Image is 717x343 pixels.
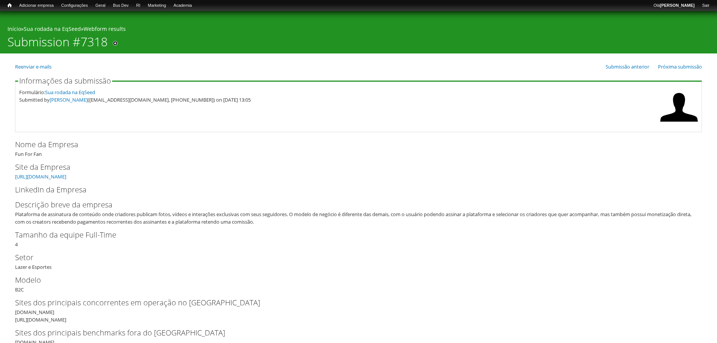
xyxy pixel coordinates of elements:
[15,297,690,308] label: Sites dos principais concorrentes em operação no [GEOGRAPHIC_DATA]
[660,121,698,128] a: Ver perfil do usuário.
[19,88,656,96] div: Formulário:
[658,63,702,70] a: Próxima submissão
[15,327,690,338] label: Sites dos principais benchmarks fora do [GEOGRAPHIC_DATA]
[58,2,92,9] a: Configurações
[15,229,690,241] label: Tamanho da equipe Full-Time
[8,35,108,53] h1: Submission #7318
[50,96,88,103] a: [PERSON_NAME]
[650,2,698,9] a: Olá[PERSON_NAME]
[606,63,649,70] a: Submissão anterior
[8,25,709,35] div: » »
[19,96,656,104] div: Submitted by ([EMAIL_ADDRESS][DOMAIN_NAME], [PHONE_NUMBER]) on [DATE] 13:05
[170,2,196,9] a: Academia
[660,88,698,126] img: Foto de Eden Pino Wiedemann
[144,2,170,9] a: Marketing
[15,2,58,9] a: Adicionar empresa
[15,199,690,210] label: Descrição breve da empresa
[15,162,690,173] label: Site da Empresa
[15,210,697,226] div: Plataforma de assinatura de conteúdo onde criadores publicam fotos, vídeos e interações exclusiva...
[15,139,690,150] label: Nome da Empresa
[15,297,702,323] div: [DOMAIN_NAME] [URL][DOMAIN_NAME]
[132,2,144,9] a: RI
[660,3,694,8] strong: [PERSON_NAME]
[15,63,52,70] a: Reenviar e-mails
[8,25,21,32] a: Início
[15,274,702,293] div: B2C
[24,25,81,32] a: Sua rodada na EqSeed
[15,274,690,286] label: Modelo
[84,25,126,32] a: Webform results
[15,229,702,248] div: 4
[4,2,15,9] a: Início
[45,89,95,96] a: Sua rodada na EqSeed
[8,3,12,8] span: Início
[15,252,702,271] div: Lazer e Esportes
[15,139,702,158] div: Fun For Fan
[698,2,713,9] a: Sair
[91,2,109,9] a: Geral
[15,252,690,263] label: Setor
[109,2,132,9] a: Bus Dev
[15,173,66,180] a: [URL][DOMAIN_NAME]
[18,77,112,85] legend: Informações da submissão
[15,184,690,195] label: LinkedIn da Empresa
